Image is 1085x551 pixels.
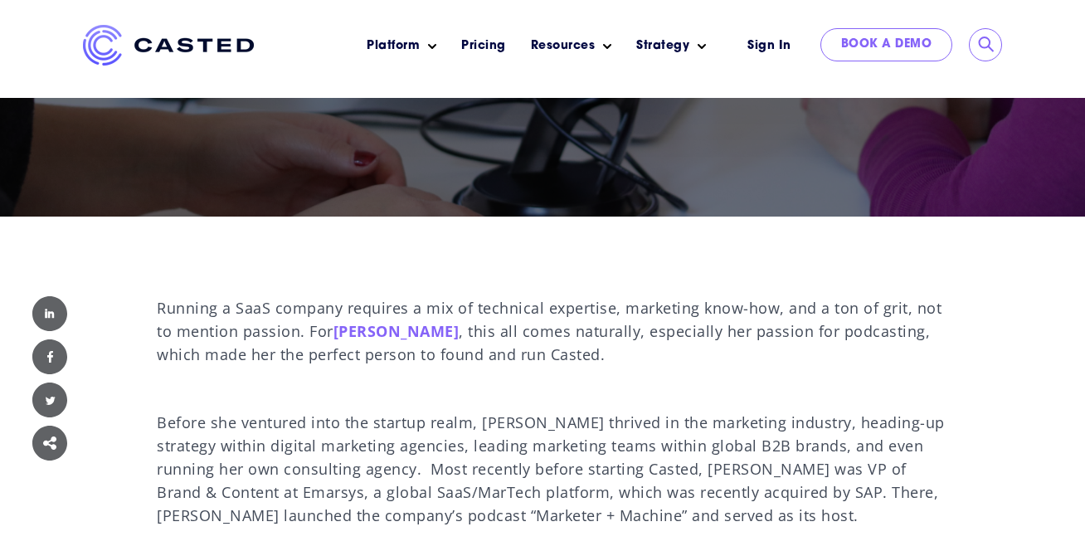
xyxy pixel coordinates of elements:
img: Share [32,426,67,461]
a: Sign In [727,28,812,64]
a: [PERSON_NAME] [333,321,460,341]
a: Book a Demo [820,28,953,61]
input: Submit [978,37,995,53]
nav: Main menu [279,25,718,67]
span: Before she ventured into the startup realm, [PERSON_NAME] thrived in the marketing industry, head... [157,412,945,525]
a: Resources [531,37,596,55]
img: Linked [32,296,67,331]
a: Strategy [636,37,689,55]
img: Facebook [32,339,67,374]
img: Twitter [32,383,67,417]
a: Platform [367,37,420,55]
span: Running a SaaS company requires a mix of technical expertise, marketing know-how, and a ton of gr... [157,298,941,364]
img: Casted_Logo_Horizontal_FullColor_PUR_BLUE [83,25,254,66]
a: Pricing [461,37,506,55]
